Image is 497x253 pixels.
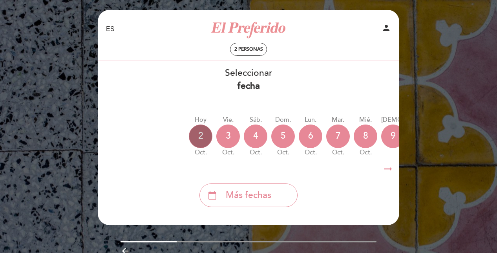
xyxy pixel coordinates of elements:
i: calendar_today [208,189,217,202]
div: 6 [299,125,322,148]
div: vie. [216,115,240,125]
div: 7 [326,125,350,148]
a: El Preferido [199,18,298,40]
div: oct. [381,148,452,157]
div: oct. [189,148,212,157]
i: person [382,23,391,33]
div: oct. [216,148,240,157]
span: 2 personas [234,46,263,52]
div: 9 [381,125,405,148]
div: [DEMOGRAPHIC_DATA]. [381,115,452,125]
div: oct. [271,148,295,157]
div: mié. [354,115,377,125]
button: person [382,23,391,35]
div: 2 [189,125,212,148]
div: 8 [354,125,377,148]
span: Más fechas [226,189,271,202]
b: fecha [238,81,260,92]
div: oct. [244,148,267,157]
div: lun. [299,115,322,125]
div: oct. [326,148,350,157]
div: dom. [271,115,295,125]
div: 4 [244,125,267,148]
div: mar. [326,115,350,125]
div: Hoy [189,115,212,125]
div: Seleccionar [97,67,400,93]
div: sáb. [244,115,267,125]
i: arrow_right_alt [382,161,394,178]
div: oct. [299,148,322,157]
div: oct. [354,148,377,157]
div: 5 [271,125,295,148]
div: 3 [216,125,240,148]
